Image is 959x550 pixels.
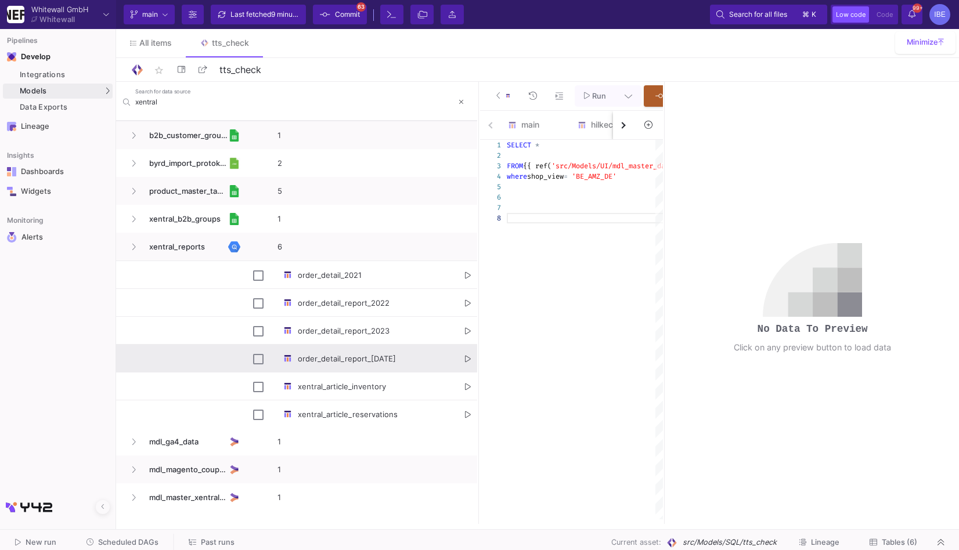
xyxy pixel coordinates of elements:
span: Run [592,92,606,100]
span: Low code [836,10,866,19]
div: 4 [480,171,501,182]
div: Press SPACE to select this row. [116,400,477,428]
a: Navigation iconWidgets [3,182,113,201]
img: SQL Model [666,537,678,549]
img: Navigation icon [7,52,16,61]
span: Tables (6) [882,538,917,547]
button: Integration type child icon [277,262,298,289]
button: Last fetched9 minutes ago [211,5,306,24]
div: order_detail_report_2022 [277,290,460,317]
a: Integrations [3,67,113,82]
span: shop_view [527,172,564,181]
img: Navigation icon [7,187,16,196]
span: Code [877,10,893,19]
span: All items [139,38,172,48]
span: mdl_master_xentral_url [142,484,228,511]
a: Navigation iconDashboards [3,162,113,181]
span: 99+ [913,3,922,13]
button: 99+ [902,5,922,24]
span: b2b_customer_groups [142,122,228,149]
button: Integration type child icon [277,373,298,400]
img: YZ4Yr8zUCx6JYM5gIgaTIQYeTXdcwQjnYC8iZtTV.png [7,6,24,23]
a: Navigation iconLineage [3,117,113,136]
button: ⌘k [799,8,821,21]
span: k [812,8,816,21]
button: Integration type child icon [277,317,298,345]
span: mdl_magento_coupon_adjustments [142,456,228,483]
div: Data Exports [20,103,110,112]
img: Navigation icon [7,122,16,131]
a: Navigation iconAlerts [3,227,113,247]
span: Search for all files [729,6,787,23]
span: src/Models/SQL/tts_check [683,537,777,548]
button: Integration type child icon [277,345,298,372]
span: New run [26,538,56,547]
div: IBE [929,4,950,25]
p: 1 [277,428,471,455]
div: Integrations [20,70,110,79]
p: 1 [277,456,471,483]
img: Tab icon [200,38,210,48]
mat-expansion-panel-header: Navigation iconDevelop [3,48,113,66]
img: Integration type child icon [283,410,292,418]
div: Whitewall GmbH [31,6,88,13]
div: 3 [480,161,501,171]
div: order_detail_report_[DATE] [277,345,460,372]
div: Click on any preview button to load data [734,341,891,354]
span: {{ ref( [523,161,551,171]
img: no-data.svg [763,243,862,317]
div: Press SPACE to select this row. [116,372,477,400]
span: 9 minutes ago [271,10,316,19]
img: Integration type child icon [283,270,292,279]
img: Integration type child icon [283,298,292,307]
div: Whitewall [39,16,75,23]
span: 'BE_AMZ_DE' [572,172,616,181]
img: SQL-Model type child icon [508,121,517,129]
span: Models [20,86,47,96]
div: Press SPACE to select this row. [116,260,477,288]
span: Lineage [811,538,839,547]
button: Low code [832,6,869,23]
div: 5 [480,182,501,192]
div: 7 [480,202,501,213]
img: SQL-Model type child icon [506,93,510,98]
button: Search for all files⌘k [710,5,827,24]
span: Past runs [201,538,235,547]
span: where [507,172,527,181]
span: Scheduled DAGs [98,538,158,547]
span: byrd_import_protokoll [142,150,228,177]
button: Run [575,85,616,107]
button: Integration type child icon [277,401,298,428]
div: Press SPACE to select this row. [116,344,477,372]
div: Alerts [21,232,97,243]
div: order_detail_2021 [277,262,460,289]
img: Integration type child icon [283,354,292,363]
div: order_detail_report_2023 [277,317,460,345]
span: FROM [507,161,523,171]
span: = [564,172,568,181]
span: xentral_reports [142,233,228,260]
img: Navigation icon [7,232,17,243]
div: Widgets [21,187,96,196]
span: product_master_table [142,178,228,205]
mat-icon: star_border [152,63,166,77]
div: 2 [480,150,501,161]
div: main [508,120,564,129]
div: 8 [480,213,501,223]
img: SQL-Model type child icon [578,121,586,129]
p: 1 [277,122,471,149]
p: 6 [277,233,471,260]
button: Integration type child icon [277,290,298,317]
pre: No Data To Preview [758,321,868,336]
div: tts_check [212,38,249,48]
img: Integration type child icon [283,326,292,335]
p: 1 [277,205,471,233]
button: SQL-Model type child icon [487,85,520,107]
span: ⌘ [802,8,809,21]
span: mdl_ga4_data [142,428,228,455]
span: Commit [335,6,360,23]
p: 5 [277,178,471,205]
div: Last fetched [230,6,300,23]
a: Data Exports [3,100,113,115]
